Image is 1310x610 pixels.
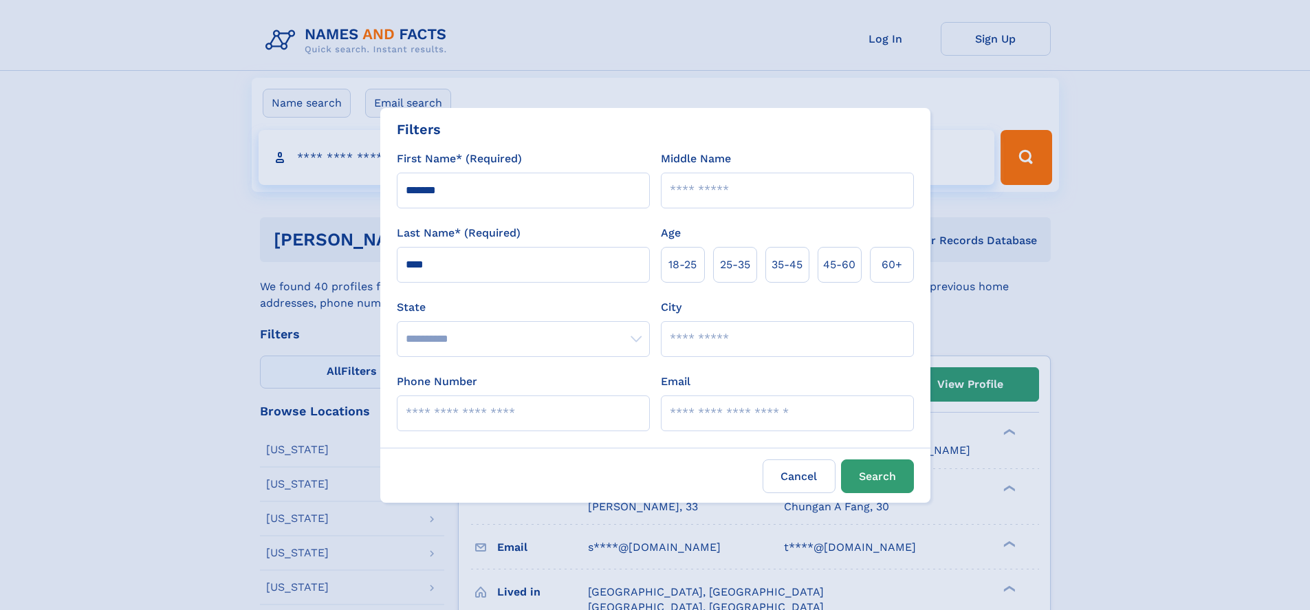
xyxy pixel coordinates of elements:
[763,459,836,493] label: Cancel
[668,257,697,273] span: 18‑25
[841,459,914,493] button: Search
[661,151,731,167] label: Middle Name
[661,373,690,390] label: Email
[772,257,803,273] span: 35‑45
[397,225,521,241] label: Last Name* (Required)
[397,119,441,140] div: Filters
[397,373,477,390] label: Phone Number
[661,299,681,316] label: City
[720,257,750,273] span: 25‑35
[661,225,681,241] label: Age
[397,151,522,167] label: First Name* (Required)
[397,299,650,316] label: State
[823,257,855,273] span: 45‑60
[882,257,902,273] span: 60+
